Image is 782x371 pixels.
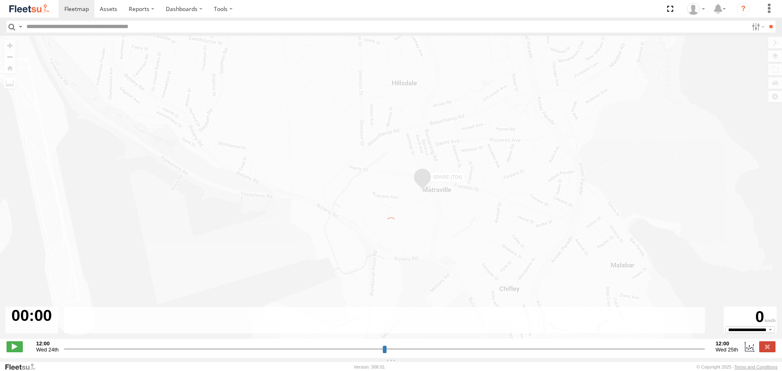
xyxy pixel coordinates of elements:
a: Terms and Conditions [734,364,778,369]
label: Search Filter Options [749,21,766,33]
div: Matt Mayall [684,3,708,15]
img: fleetsu-logo-horizontal.svg [8,3,51,14]
label: Play/Stop [7,341,23,352]
strong: 12:00 [716,340,738,347]
span: Wed 24th [36,347,59,353]
div: Version: 308.01 [354,364,385,369]
span: Wed 25th [716,347,738,353]
div: © Copyright 2025 - [696,364,778,369]
i: ? [737,2,750,15]
label: Search Query [17,21,24,33]
a: Visit our Website [4,363,42,371]
label: Close [759,341,775,352]
div: 0 [725,308,775,326]
strong: 12:00 [36,340,59,347]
